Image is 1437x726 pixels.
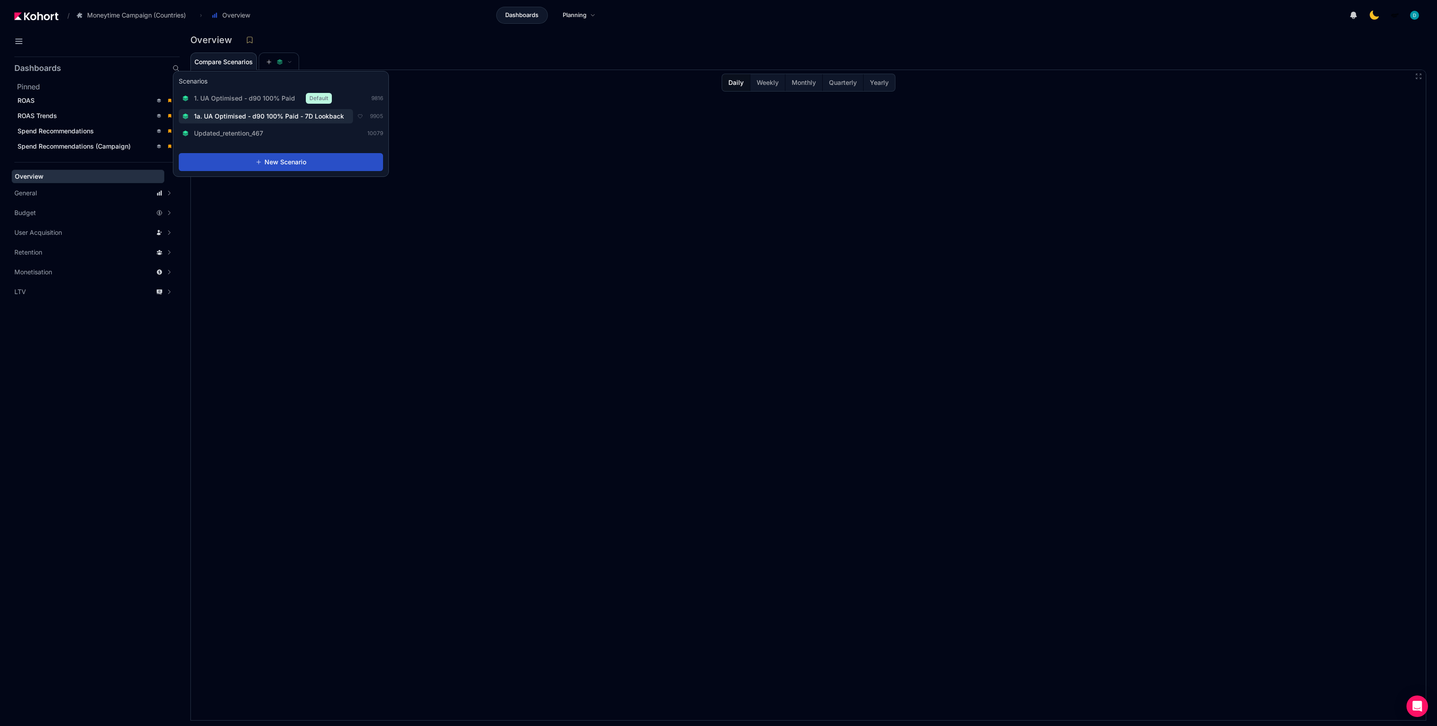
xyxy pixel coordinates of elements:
[190,35,238,44] h3: Overview
[14,248,42,257] span: Retention
[505,11,538,20] span: Dashboards
[71,8,195,23] button: Moneytime Campaign (Countries)
[1390,11,1399,20] img: logo_MoneyTimeLogo_1_20250619094856634230.png
[728,78,744,87] span: Daily
[863,74,895,91] button: Yearly
[870,78,889,87] span: Yearly
[194,129,263,138] span: Updated_retention_467
[179,109,353,123] button: 1a. UA Optimised - d90 100% Paid - 7D Lookback
[822,74,863,91] button: Quarterly
[553,7,605,24] a: Planning
[829,78,857,87] span: Quarterly
[371,95,383,102] span: 9816
[14,208,36,217] span: Budget
[12,170,164,183] a: Overview
[87,11,186,20] span: Moneytime Campaign (Countries)
[18,127,94,135] span: Spend Recommendations
[1406,695,1428,717] div: Open Intercom Messenger
[198,12,204,19] span: ›
[722,74,750,91] button: Daily
[750,74,785,91] button: Weekly
[496,7,548,24] a: Dashboards
[179,153,383,171] button: New Scenario
[222,11,250,20] span: Overview
[194,59,253,65] span: Compare Scenarios
[14,140,177,153] a: Spend Recommendations (Campaign)
[14,124,177,138] a: Spend Recommendations
[1415,73,1422,80] button: Fullscreen
[194,94,295,103] span: 1. UA Optimised - d90 100% Paid
[757,78,779,87] span: Weekly
[14,268,52,277] span: Monetisation
[18,112,57,119] span: ROAS Trends
[370,113,383,120] span: 9905
[179,126,272,141] button: Updated_retention_467
[18,142,131,150] span: Spend Recommendations (Campaign)
[14,109,177,123] a: ROAS Trends
[14,287,26,296] span: LTV
[17,81,180,92] h2: Pinned
[14,12,58,20] img: Kohort logo
[563,11,586,20] span: Planning
[367,130,383,137] span: 10079
[14,94,177,107] a: ROAS
[60,11,70,20] span: /
[194,112,344,121] span: 1a. UA Optimised - d90 100% Paid - 7D Lookback
[179,77,207,88] h3: Scenarios
[179,90,335,106] button: 1. UA Optimised - d90 100% PaidDefault
[15,172,44,180] span: Overview
[785,74,822,91] button: Monthly
[14,228,62,237] span: User Acquisition
[264,158,306,167] span: New Scenario
[14,64,61,72] h2: Dashboards
[207,8,260,23] button: Overview
[18,97,35,104] span: ROAS
[14,189,37,198] span: General
[792,78,816,87] span: Monthly
[306,93,332,104] span: Default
